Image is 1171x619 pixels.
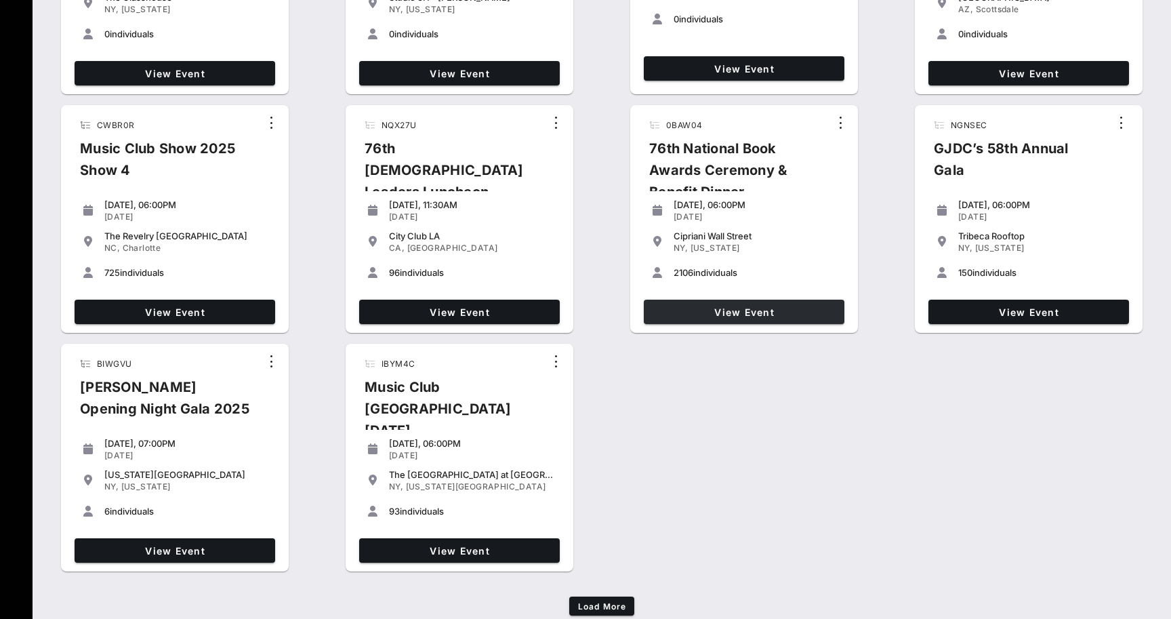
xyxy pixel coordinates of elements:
[97,359,131,369] span: BIWGVU
[389,231,554,241] div: City Club LA
[406,481,546,492] span: [US_STATE][GEOGRAPHIC_DATA]
[80,68,270,79] span: View Event
[569,597,635,616] button: Load More
[666,120,702,130] span: 0BAW04
[644,300,844,324] a: View Event
[104,267,270,278] div: individuals
[365,545,554,557] span: View Event
[365,306,554,318] span: View Event
[407,243,498,253] span: [GEOGRAPHIC_DATA]
[389,481,403,492] span: NY,
[354,376,545,452] div: Music Club [GEOGRAPHIC_DATA] [DATE]
[97,120,134,130] span: CWBR0R
[644,56,844,81] a: View Event
[975,243,1025,253] span: [US_STATE]
[958,28,964,39] span: 0
[958,212,1124,222] div: [DATE]
[389,438,554,449] div: [DATE], 06:00PM
[104,199,270,210] div: [DATE], 06:00PM
[674,231,839,241] div: Cipriani Wall Street
[104,450,270,461] div: [DATE]
[389,469,554,480] div: The [GEOGRAPHIC_DATA] at [GEOGRAPHIC_DATA]
[674,267,693,278] span: 2106
[577,601,626,612] span: Load More
[104,28,270,39] div: individuals
[389,267,554,278] div: individuals
[923,138,1110,192] div: GJDC’s 58th Annual Gala
[104,28,110,39] span: 0
[674,212,839,222] div: [DATE]
[104,481,119,492] span: NY,
[75,300,275,324] a: View Event
[104,243,120,253] span: NC,
[638,138,829,214] div: 76th National Book Awards Ceremony & Benefit Dinner
[389,28,554,39] div: individuals
[674,267,839,278] div: individuals
[80,306,270,318] span: View Event
[928,300,1129,324] a: View Event
[104,231,270,241] div: The Revelry [GEOGRAPHIC_DATA]
[934,68,1124,79] span: View Event
[389,267,400,278] span: 96
[958,4,973,14] span: AZ,
[406,4,455,14] span: [US_STATE]
[649,306,839,318] span: View Event
[674,243,688,253] span: NY,
[389,212,554,222] div: [DATE]
[389,506,554,517] div: individuals
[69,138,260,192] div: Music Club Show 2025 Show 4
[389,28,394,39] span: 0
[389,243,405,253] span: CA,
[121,481,171,492] span: [US_STATE]
[354,138,545,235] div: 76th [DEMOGRAPHIC_DATA] Leaders Luncheon Series
[958,267,972,278] span: 150
[80,545,270,557] span: View Event
[75,538,275,563] a: View Event
[649,63,839,75] span: View Event
[958,267,1124,278] div: individuals
[674,14,839,24] div: individuals
[389,450,554,461] div: [DATE]
[958,28,1124,39] div: individuals
[123,243,161,253] span: Charlotte
[359,61,560,85] a: View Event
[104,267,120,278] span: 725
[958,199,1124,210] div: [DATE], 06:00PM
[928,61,1129,85] a: View Event
[382,120,416,130] span: NQX27U
[75,61,275,85] a: View Event
[389,506,400,517] span: 93
[674,199,839,210] div: [DATE], 06:00PM
[976,4,1019,14] span: Scottsdale
[104,469,270,480] div: [US_STATE][GEOGRAPHIC_DATA]
[359,538,560,563] a: View Event
[951,120,987,130] span: NGNSEC
[674,14,679,24] span: 0
[104,4,119,14] span: NY,
[104,506,110,517] span: 6
[365,68,554,79] span: View Event
[104,438,270,449] div: [DATE], 07:00PM
[958,231,1124,241] div: Tribeca Rooftop
[389,199,554,210] div: [DATE], 11:30AM
[958,243,972,253] span: NY,
[104,506,270,517] div: individuals
[691,243,740,253] span: [US_STATE]
[389,4,403,14] span: NY,
[359,300,560,324] a: View Event
[121,4,171,14] span: [US_STATE]
[382,359,415,369] span: IBYM4C
[104,212,270,222] div: [DATE]
[69,376,260,431] div: [PERSON_NAME] Opening Night Gala 2025
[934,306,1124,318] span: View Event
